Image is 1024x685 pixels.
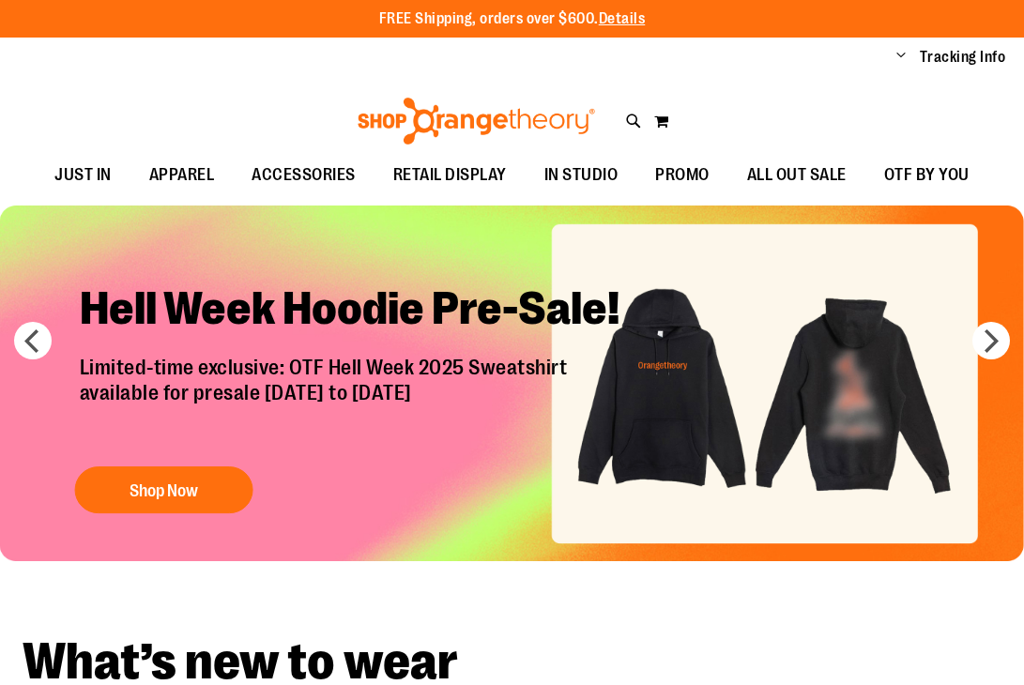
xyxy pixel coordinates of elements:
[884,154,970,196] span: OTF BY YOU
[379,8,646,30] p: FREE Shipping, orders over $600.
[655,154,710,196] span: PROMO
[75,466,253,513] button: Shop Now
[355,98,598,145] img: Shop Orangetheory
[66,266,652,356] h2: Hell Week Hoodie Pre-Sale!
[896,48,906,67] button: Account menu
[54,154,112,196] span: JUST IN
[252,154,356,196] span: ACCESSORIES
[544,154,619,196] span: IN STUDIO
[747,154,847,196] span: ALL OUT SALE
[66,356,652,448] p: Limited-time exclusive: OTF Hell Week 2025 Sweatshirt available for presale [DATE] to [DATE]
[920,47,1006,68] a: Tracking Info
[14,322,52,359] button: prev
[149,154,215,196] span: APPAREL
[599,10,646,27] a: Details
[972,322,1010,359] button: next
[393,154,507,196] span: RETAIL DISPLAY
